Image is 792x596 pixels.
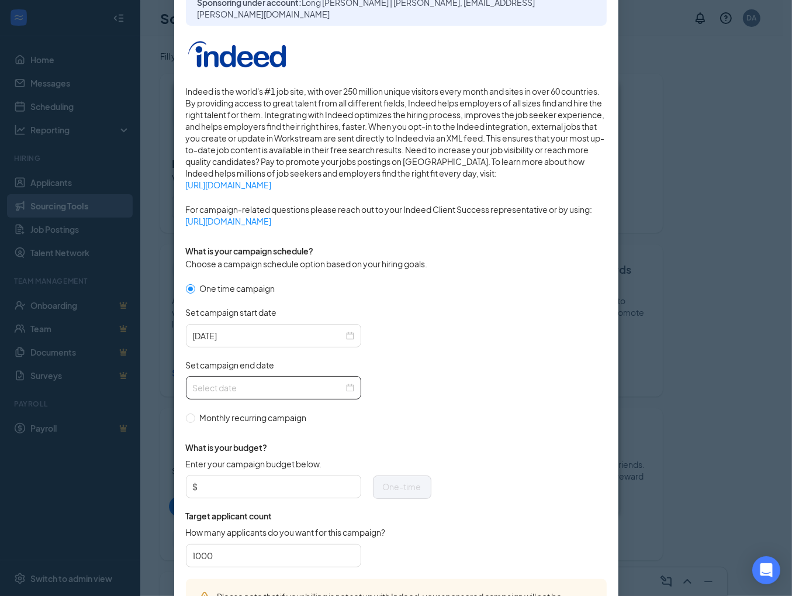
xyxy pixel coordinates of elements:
[186,526,386,538] span: How many applicants do you want for this campaign?
[186,179,607,191] a: [URL][DOMAIN_NAME]
[195,282,280,295] span: One time campaign
[186,442,431,453] span: What is your budget?
[186,215,607,227] a: [URL][DOMAIN_NAME]
[193,381,344,394] input: Select date
[186,458,322,470] span: Enter your campaign budget below.
[186,306,277,318] span: Set campaign start date
[193,329,344,342] input: 2025-09-16
[186,204,607,227] span: For campaign-related questions please reach out to your Indeed Client Success representative or b...
[186,359,275,371] span: Set campaign end date
[186,259,428,269] span: Choose a campaign schedule option based on your hiring goals.
[186,246,314,256] span: What is your campaign schedule?
[383,481,421,492] span: One-time
[186,510,431,522] span: Target applicant count
[186,85,607,191] span: Indeed is the world's #1 job site, with over 250 million unique visitors every month and sites in...
[193,478,198,495] span: $
[752,556,780,584] div: Open Intercom Messenger
[195,411,312,424] span: Monthly recurring campaign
